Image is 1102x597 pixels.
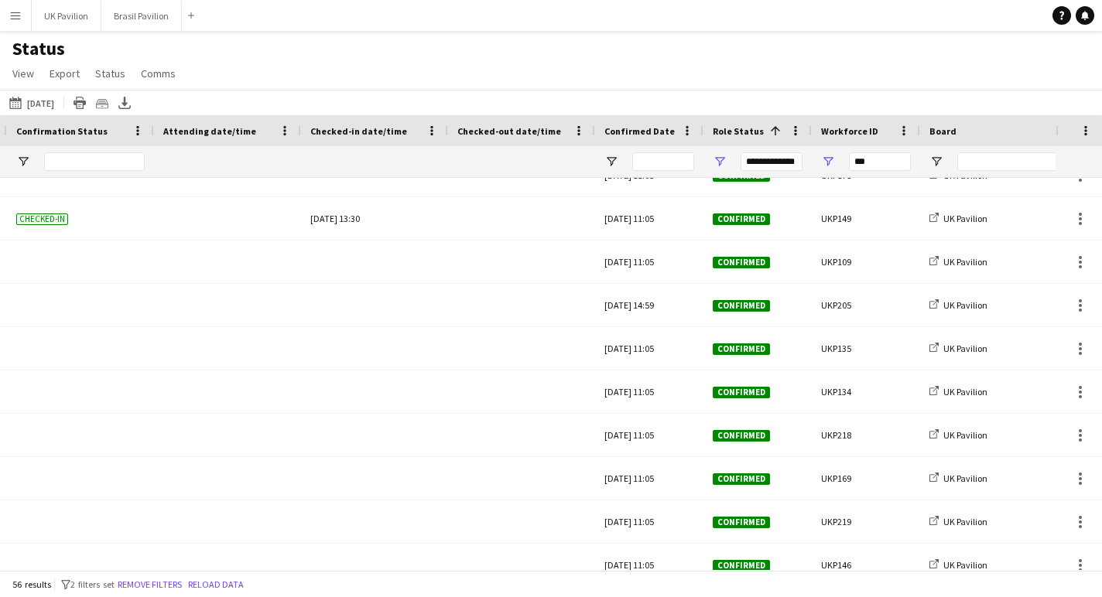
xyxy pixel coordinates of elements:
[115,576,185,593] button: Remove filters
[812,370,920,413] div: UKP134
[713,213,770,225] span: Confirmed
[929,155,943,169] button: Open Filter Menu
[812,197,920,240] div: UKP149
[929,343,987,354] a: UK Pavilion
[713,343,770,355] span: Confirmed
[93,94,111,112] app-action-btn: Crew files as ZIP
[50,67,80,80] span: Export
[943,559,987,571] span: UK Pavilion
[70,94,89,112] app-action-btn: Print
[713,155,727,169] button: Open Filter Menu
[115,94,134,112] app-action-btn: Export XLSX
[595,500,703,543] div: [DATE] 11:05
[943,386,987,397] span: UK Pavilion
[943,472,987,484] span: UK Pavilion
[943,299,987,311] span: UK Pavilion
[595,284,703,326] div: [DATE] 14:59
[929,516,987,527] a: UK Pavilion
[929,472,987,484] a: UK Pavilion
[943,213,987,224] span: UK Pavilion
[812,544,920,586] div: UKP146
[713,300,770,312] span: Confirmed
[943,256,987,268] span: UK Pavilion
[632,152,694,171] input: Confirmed Date Filter Input
[70,578,115,590] span: 2 filters set
[812,241,920,283] div: UKP109
[16,125,108,137] span: Confirmation Status
[812,327,920,370] div: UKP135
[43,63,86,84] a: Export
[595,197,703,240] div: [DATE] 11:05
[595,457,703,500] div: [DATE] 11:05
[135,63,182,84] a: Comms
[929,213,987,224] a: UK Pavilion
[604,155,618,169] button: Open Filter Menu
[457,125,561,137] span: Checked-out date/time
[310,125,407,137] span: Checked-in date/time
[713,257,770,268] span: Confirmed
[604,125,675,137] span: Confirmed Date
[957,152,1066,171] input: Board Filter Input
[713,560,770,571] span: Confirmed
[6,63,40,84] a: View
[713,517,770,528] span: Confirmed
[929,429,987,441] a: UK Pavilion
[812,457,920,500] div: UKP169
[595,241,703,283] div: [DATE] 11:05
[141,67,176,80] span: Comms
[929,386,987,397] a: UK Pavilion
[310,197,439,240] div: [DATE] 13:30
[713,125,764,137] span: Role Status
[713,387,770,398] span: Confirmed
[32,1,101,31] button: UK Pavilion
[16,155,30,169] button: Open Filter Menu
[595,327,703,370] div: [DATE] 11:05
[713,473,770,485] span: Confirmed
[595,370,703,413] div: [DATE] 11:05
[89,63,132,84] a: Status
[12,67,34,80] span: View
[821,125,878,137] span: Workforce ID
[929,559,987,571] a: UK Pavilion
[929,125,957,137] span: Board
[95,67,125,80] span: Status
[16,213,68,225] span: Checked-in
[101,1,182,31] button: Brasil Pavilion
[44,152,145,171] input: Confirmation Status Filter Input
[849,152,911,171] input: Workforce ID Filter Input
[812,284,920,326] div: UKP205
[821,155,835,169] button: Open Filter Menu
[929,256,987,268] a: UK Pavilion
[943,516,987,527] span: UK Pavilion
[595,544,703,586] div: [DATE] 11:05
[185,576,247,593] button: Reload data
[929,299,987,311] a: UK Pavilion
[6,94,57,112] button: [DATE]
[812,414,920,456] div: UKP218
[595,414,703,456] div: [DATE] 11:05
[163,125,256,137] span: Attending date/time
[713,430,770,442] span: Confirmed
[943,429,987,441] span: UK Pavilion
[943,343,987,354] span: UK Pavilion
[812,500,920,543] div: UKP219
